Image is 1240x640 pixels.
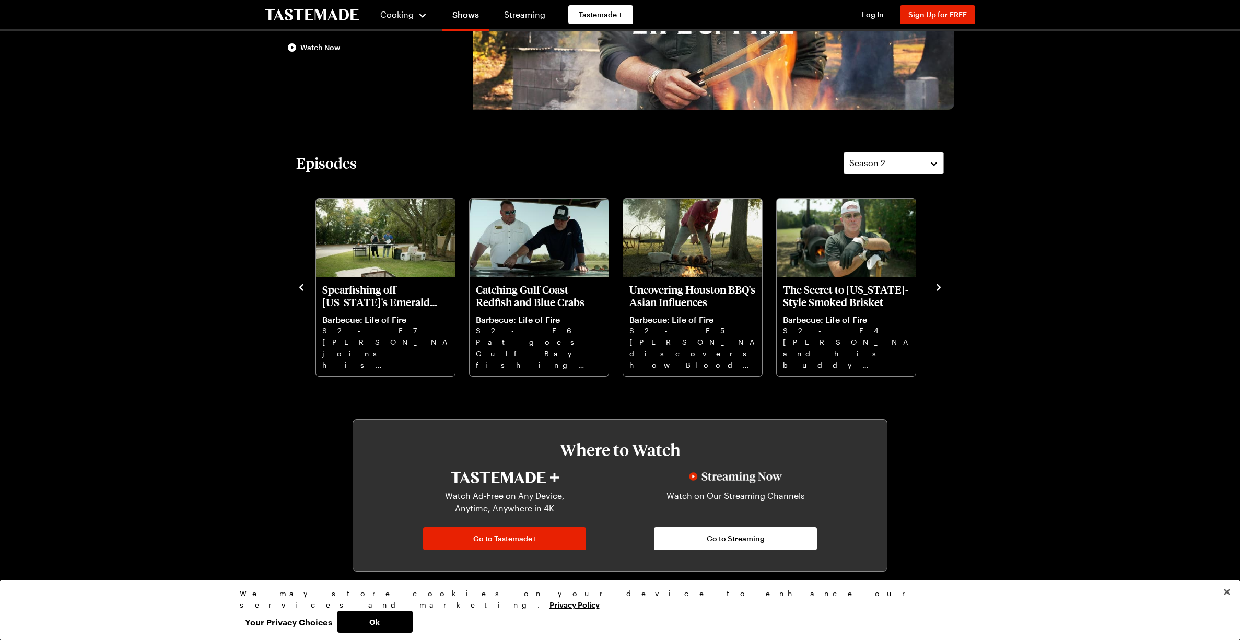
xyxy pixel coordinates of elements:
[316,199,455,277] img: Spearfishing off Florida's Emerald Coast
[689,472,782,483] img: Streaming
[322,283,449,308] p: Spearfishing off [US_STATE]'s Emerald Coast
[322,336,449,370] p: [PERSON_NAME] joins his friend [PERSON_NAME] on a spearfishing adventure, sourcing fresh fish to ...
[844,152,944,174] button: Season 2
[629,283,756,370] a: Uncovering Houston BBQ's Asian Influences
[707,533,765,544] span: Go to Streaming
[629,283,756,308] p: Uncovering Houston BBQ's Asian Influences
[783,283,909,308] p: The Secret to [US_STATE]-Style Smoked Brisket
[629,315,756,325] p: Barbecue: Life of Fire
[622,195,776,377] div: 6 / 10
[629,325,756,336] p: S2 - E5
[476,283,602,308] p: Catching Gulf Coast Redfish and Blue Crabs
[933,280,944,293] button: navigate to next item
[470,199,609,277] img: Catching Gulf Coast Redfish and Blue Crabs
[568,5,633,24] a: Tastemade +
[240,588,992,611] div: We may store cookies on your device to enhance our services and marketing.
[783,336,909,370] p: [PERSON_NAME] and his buddy [PERSON_NAME] smoke a perfect Central [US_STATE]-style beef brisket.
[476,315,602,325] p: Barbecue: Life of Fire
[469,195,622,377] div: 5 / 10
[623,199,762,277] img: Uncovering Houston BBQ's Asian Influences
[322,315,449,325] p: Barbecue: Life of Fire
[296,280,307,293] button: navigate to previous item
[337,611,413,633] button: Ok
[300,42,340,53] span: Watch Now
[470,199,609,376] div: Catching Gulf Coast Redfish and Blue Crabs
[240,611,337,633] button: Your Privacy Choices
[776,195,929,377] div: 7 / 10
[476,336,602,370] p: Pat goes Gulf Bay fishing with chef [PERSON_NAME] to catch some redfish and gather a side of blue...
[1215,580,1238,603] button: Close
[380,2,427,27] button: Cooking
[549,599,600,609] a: More information about your privacy, opens in a new tab
[476,325,602,336] p: S2 - E6
[423,527,586,550] a: Go to Tastemade+
[783,315,909,325] p: Barbecue: Life of Fire
[316,199,455,376] div: Spearfishing off Florida's Emerald Coast
[660,490,811,515] p: Watch on Our Streaming Channels
[296,154,357,172] h2: Episodes
[579,9,623,20] span: Tastemade +
[900,5,975,24] button: Sign Up for FREE
[442,2,489,31] a: Shows
[265,9,359,21] a: To Tastemade Home Page
[315,195,469,377] div: 4 / 10
[429,490,580,515] p: Watch Ad-Free on Any Device, Anytime, Anywhere in 4K
[322,283,449,370] a: Spearfishing off Florida's Emerald Coast
[476,283,602,370] a: Catching Gulf Coast Redfish and Blue Crabs
[849,157,885,169] span: Season 2
[852,9,894,20] button: Log In
[473,533,536,544] span: Go to Tastemade+
[384,440,856,459] h3: Where to Watch
[240,588,992,633] div: Privacy
[777,199,916,277] img: The Secret to Texas-Style Smoked Brisket
[451,472,559,483] img: Tastemade+
[777,199,916,376] div: The Secret to Texas-Style Smoked Brisket
[908,10,967,19] span: Sign Up for FREE
[862,10,884,19] span: Log In
[380,9,414,19] span: Cooking
[322,325,449,336] p: S2 - E7
[623,199,762,376] div: Uncovering Houston BBQ's Asian Influences
[783,325,909,336] p: S2 - E4
[629,336,756,370] p: [PERSON_NAME] discovers how Blood Bros BBQ blends their Asian-American culture with [US_STATE] ba...
[783,283,909,370] a: The Secret to Texas-Style Smoked Brisket
[654,527,817,550] a: Go to Streaming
